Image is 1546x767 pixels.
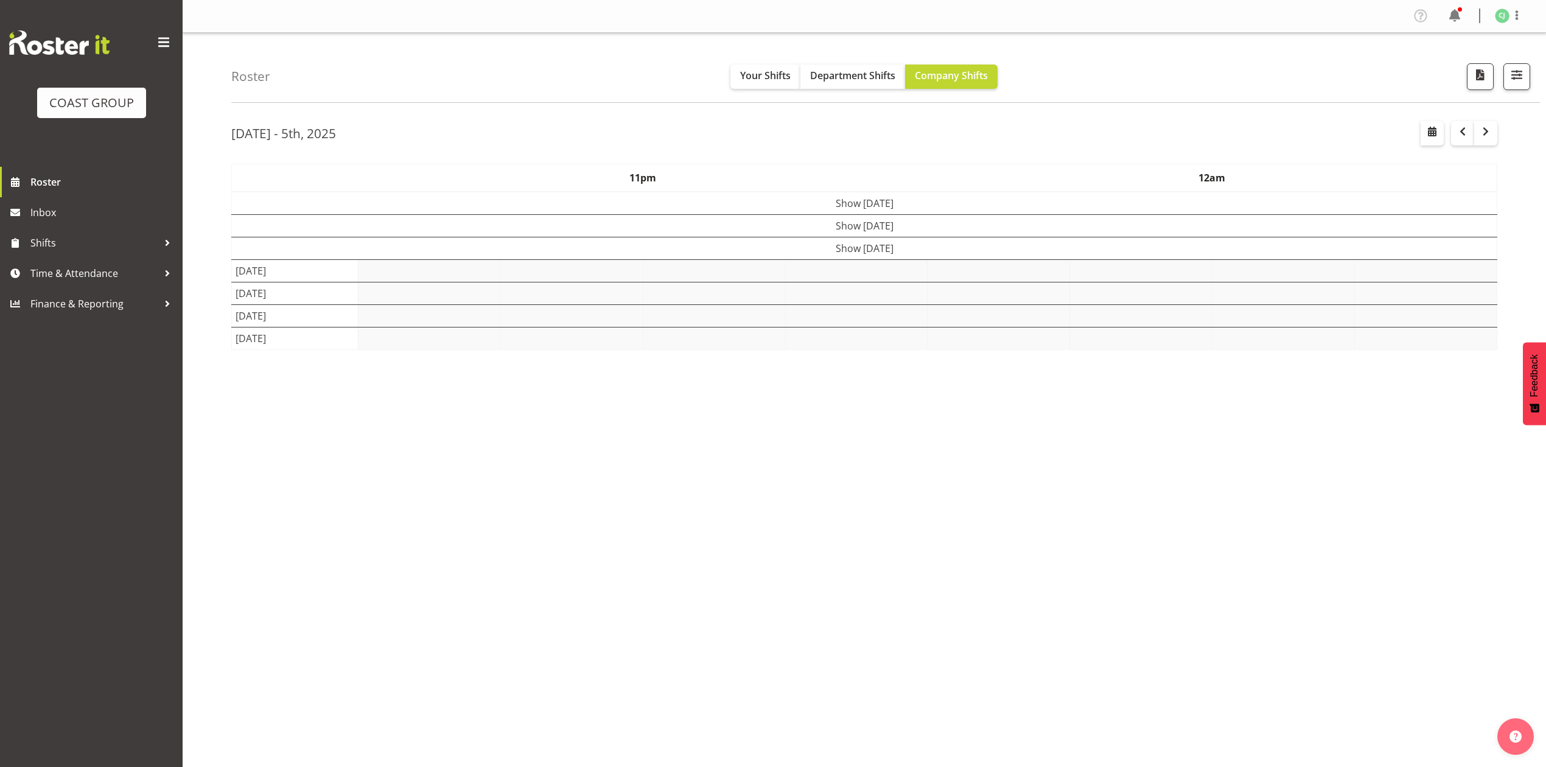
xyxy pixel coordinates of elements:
button: Company Shifts [905,65,998,89]
img: Rosterit website logo [9,30,110,55]
div: COAST GROUP [49,94,134,112]
img: christina-jaramillo1126.jpg [1495,9,1509,23]
td: [DATE] [232,327,359,349]
span: Shifts [30,234,158,252]
td: [DATE] [232,282,359,304]
span: Inbox [30,203,177,222]
button: Select a specific date within the roster. [1421,121,1444,145]
button: Download a PDF of the roster according to the set date range. [1467,63,1494,90]
td: Show [DATE] [232,192,1497,215]
span: Roster [30,173,177,191]
button: Feedback - Show survey [1523,342,1546,425]
span: Department Shifts [810,69,895,82]
span: Finance & Reporting [30,295,158,313]
span: Company Shifts [915,69,988,82]
th: 11pm [358,164,928,192]
button: Department Shifts [800,65,905,89]
td: Show [DATE] [232,214,1497,237]
button: Your Shifts [730,65,800,89]
td: [DATE] [232,259,359,282]
span: Time & Attendance [30,264,158,282]
td: [DATE] [232,304,359,327]
img: help-xxl-2.png [1509,730,1522,743]
span: Your Shifts [740,69,791,82]
button: Filter Shifts [1503,63,1530,90]
h4: Roster [231,69,270,83]
span: Feedback [1529,354,1540,397]
th: 12am [928,164,1497,192]
h2: [DATE] - 5th, 2025 [231,125,336,141]
td: Show [DATE] [232,237,1497,259]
